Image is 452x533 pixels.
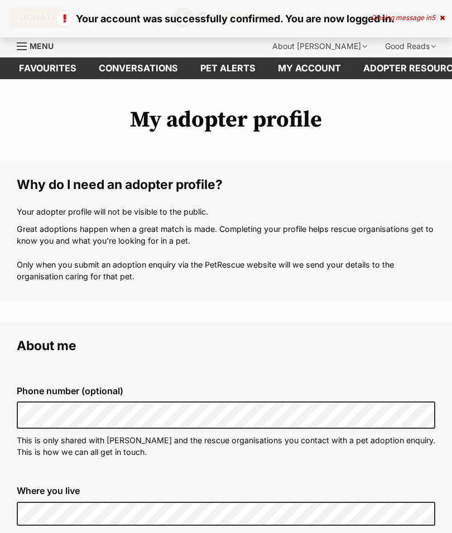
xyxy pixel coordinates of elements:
a: My account [267,57,352,79]
div: Good Reads [377,35,444,57]
div: About [PERSON_NAME] [265,35,375,57]
a: Menu [17,35,61,55]
p: This is only shared with [PERSON_NAME] and the rescue organisations you contact with a pet adopti... [17,434,435,458]
label: Where you live [17,486,435,496]
p: Your adopter profile will not be visible to the public. [17,206,435,217]
p: Great adoptions happen when a great match is made. Completing your profile helps rescue organisat... [17,223,435,283]
legend: Why do I need an adopter profile? [17,177,435,192]
span: Menu [30,41,54,51]
legend: About me [17,338,435,353]
a: conversations [88,57,189,79]
label: Phone number (optional) [17,386,435,396]
a: Favourites [8,57,88,79]
a: Pet alerts [189,57,267,79]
